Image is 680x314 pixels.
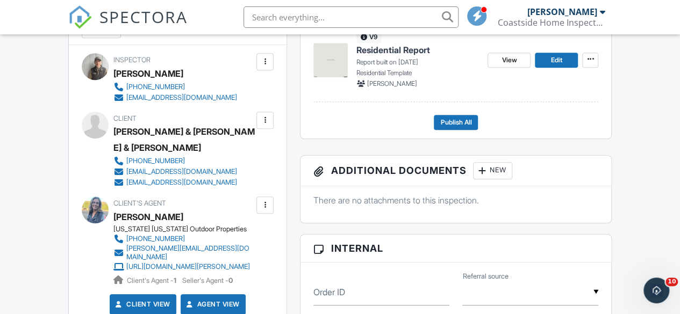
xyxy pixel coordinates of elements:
span: Client's Agent - [127,276,178,284]
a: [EMAIL_ADDRESS][DOMAIN_NAME] [113,92,237,103]
a: [EMAIL_ADDRESS][DOMAIN_NAME] [113,177,254,188]
h3: Internal [300,235,611,262]
div: [PERSON_NAME][EMAIL_ADDRESS][DOMAIN_NAME] [126,244,254,261]
div: [PHONE_NUMBER] [126,157,185,165]
div: [PERSON_NAME] & [PERSON_NAME] & [PERSON_NAME] [113,123,263,156]
strong: 1 [174,276,176,284]
a: [PHONE_NUMBER] [113,82,237,92]
div: [EMAIL_ADDRESS][DOMAIN_NAME] [126,178,237,187]
div: [PHONE_NUMBER] [126,235,185,243]
a: [PHONE_NUMBER] [113,233,254,244]
a: [PHONE_NUMBER] [113,156,254,166]
h3: Additional Documents [300,156,611,186]
div: Coastside Home Inspectors LLC [498,17,605,28]
a: Agent View [184,299,240,310]
div: [EMAIL_ADDRESS][DOMAIN_NAME] [126,93,237,102]
a: [URL][DOMAIN_NAME][PERSON_NAME] [113,261,254,272]
span: Client's Agent [113,199,166,207]
a: [PERSON_NAME][EMAIL_ADDRESS][DOMAIN_NAME] [113,244,254,261]
span: SPECTORA [99,5,188,28]
img: The Best Home Inspection Software - Spectora [68,5,92,29]
span: 10 [665,278,678,286]
a: SPECTORA [68,14,188,37]
div: [PHONE_NUMBER] [126,83,185,91]
div: [URL][DOMAIN_NAME][PERSON_NAME] [126,262,250,271]
span: Client [113,114,137,122]
strong: 0 [228,276,233,284]
a: [EMAIL_ADDRESS][DOMAIN_NAME] [113,166,254,177]
span: Seller's Agent - [182,276,233,284]
div: [PERSON_NAME] [113,65,183,82]
div: New [473,162,512,179]
div: [PERSON_NAME] [527,6,597,17]
div: [EMAIL_ADDRESS][DOMAIN_NAME] [126,167,237,176]
a: Client View [113,299,170,310]
span: Inspector [113,56,151,64]
input: Search everything... [244,6,459,28]
label: Referral source [462,272,508,281]
label: Order ID [313,286,345,298]
iframe: Intercom live chat [643,278,669,303]
p: There are no attachments to this inspection. [313,194,598,206]
div: [US_STATE] [US_STATE] Outdoor Properties [113,225,263,233]
a: [PERSON_NAME] [113,209,183,225]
